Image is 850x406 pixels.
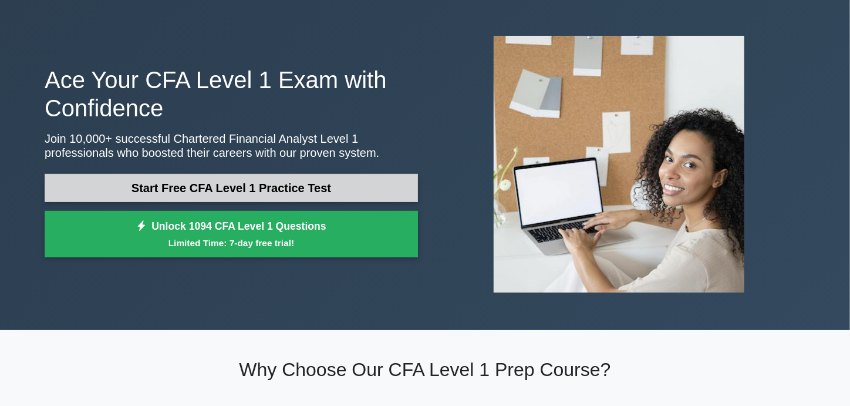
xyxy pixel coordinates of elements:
[45,211,418,258] a: Unlock 1094 CFA Level 1 QuestionsLimited Time: 7-day free trial!
[45,66,418,122] h1: Ace Your CFA Level 1 Exam with Confidence
[59,236,403,250] small: Limited Time: 7-day free trial!
[45,358,805,381] h2: Why Choose Our CFA Level 1 Prep Course?
[45,132,418,160] p: Join 10,000+ successful Chartered Financial Analyst Level 1 professionals who boosted their caree...
[45,174,418,202] a: Start Free CFA Level 1 Practice Test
